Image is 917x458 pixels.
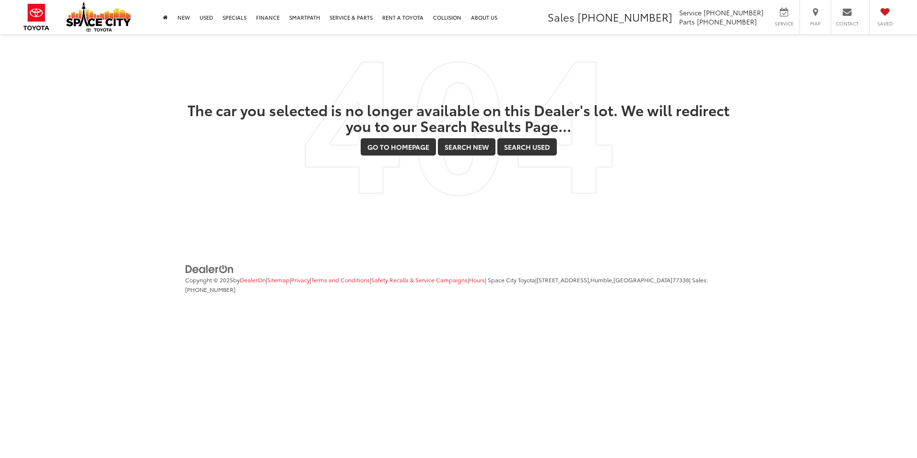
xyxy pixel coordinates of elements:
span: Copyright © 2025 [185,276,233,284]
span: Contact [836,20,858,27]
span: | [266,276,290,284]
a: Go to Homepage [361,138,436,156]
span: | [468,276,485,284]
span: | [535,276,689,284]
span: Saved [874,20,895,27]
span: Sales [548,9,575,24]
a: Search Used [497,138,557,156]
span: by [233,276,266,284]
h2: The car you selected is no longer available on this Dealer's lot. We will redirect you to our Sea... [185,102,732,133]
span: [GEOGRAPHIC_DATA] [613,276,672,284]
span: | [310,276,370,284]
span: [PHONE_NUMBER] [697,17,757,26]
span: [STREET_ADDRESS], [537,276,590,284]
span: | [290,276,310,284]
span: Service [773,20,795,27]
span: | [370,276,468,284]
span: [PHONE_NUMBER] [185,285,235,293]
span: 77338 [672,276,689,284]
a: Privacy [291,276,310,284]
a: DealerOn [185,264,234,273]
a: Sitemap [267,276,290,284]
span: Parts [679,17,695,26]
a: Terms and Conditions [311,276,370,284]
span: [PHONE_NUMBER] [704,8,764,17]
img: DealerOn [185,264,234,275]
span: [PHONE_NUMBER] [577,9,672,24]
a: Hours [469,276,485,284]
img: Space City Toyota [66,2,131,32]
span: Service [679,8,702,17]
a: DealerOn Home Page [240,276,266,284]
span: Map [805,20,826,27]
a: Safety Recalls & Service Campaigns, Opens in a new tab [371,276,468,284]
a: Search New [438,138,495,156]
span: Humble, [590,276,613,284]
span: | Space City Toyota [485,276,535,284]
